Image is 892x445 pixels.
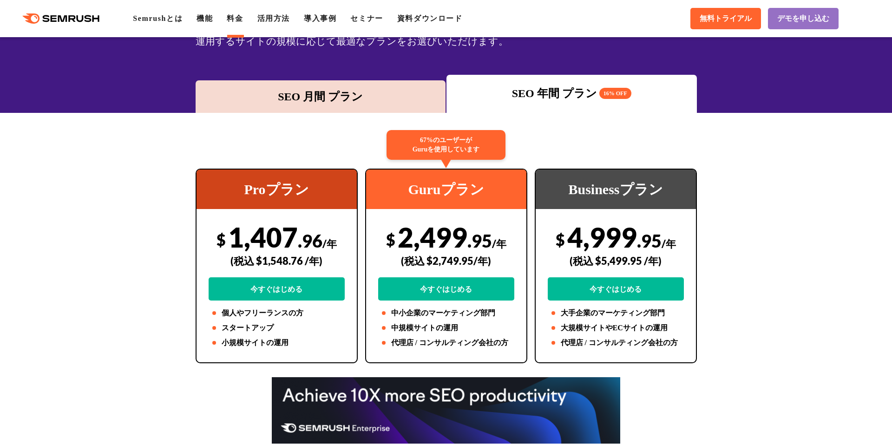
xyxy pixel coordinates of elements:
div: SEO 年間 プラン [451,85,692,102]
div: SEO 月間 プラン [200,88,441,105]
li: スタートアップ [209,322,345,334]
li: 大規模サイトやECサイトの運用 [548,322,684,334]
li: 小規模サイトの運用 [209,337,345,348]
a: 活用方法 [257,14,290,22]
div: Businessプラン [536,170,696,209]
span: /年 [492,237,506,250]
span: /年 [322,237,337,250]
span: $ [216,230,226,249]
li: 代理店 / コンサルティング会社の方 [548,337,684,348]
span: $ [556,230,565,249]
a: 今すぐはじめる [548,277,684,301]
a: デモを申し込む [768,8,839,29]
a: Semrushとは [133,14,183,22]
li: 代理店 / コンサルティング会社の方 [378,337,514,348]
a: 無料トライアル [690,8,761,29]
li: 中小企業のマーケティング部門 [378,308,514,319]
div: Proプラン [197,170,357,209]
li: 中規模サイトの運用 [378,322,514,334]
div: (税込 $1,548.76 /年) [209,244,345,277]
a: 資料ダウンロード [397,14,463,22]
a: 料金 [227,14,243,22]
div: 1,407 [209,221,345,301]
span: $ [386,230,395,249]
a: 今すぐはじめる [209,277,345,301]
div: Guruプラン [366,170,526,209]
span: .96 [298,230,322,251]
a: 導入事例 [304,14,336,22]
span: .95 [637,230,662,251]
span: /年 [662,237,676,250]
div: 2,499 [378,221,514,301]
span: 16% OFF [599,88,631,99]
li: 個人やフリーランスの方 [209,308,345,319]
div: 67%のユーザーが Guruを使用しています [387,130,505,160]
div: 4,999 [548,221,684,301]
span: .95 [467,230,492,251]
li: 大手企業のマーケティング部門 [548,308,684,319]
a: 今すぐはじめる [378,277,514,301]
a: 機能 [197,14,213,22]
span: 無料トライアル [700,14,752,24]
a: セミナー [350,14,383,22]
div: (税込 $5,499.95 /年) [548,244,684,277]
div: (税込 $2,749.95/年) [378,244,514,277]
span: デモを申し込む [777,14,829,24]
